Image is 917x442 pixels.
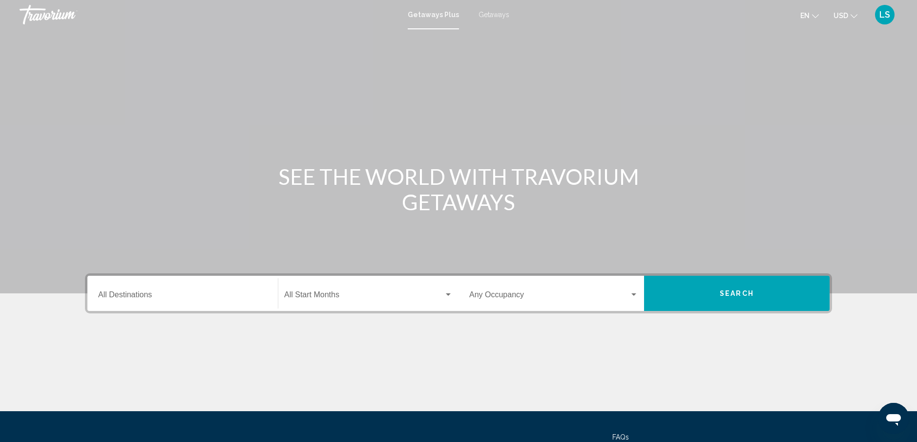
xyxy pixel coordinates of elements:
[275,164,642,215] h1: SEE THE WORLD WITH TRAVORIUM GETAWAYS
[879,10,890,20] span: LS
[479,11,509,19] a: Getaways
[872,4,897,25] button: User Menu
[20,5,398,24] a: Travorium
[408,11,459,19] a: Getaways Plus
[644,276,830,311] button: Search
[834,8,857,22] button: Change currency
[800,8,819,22] button: Change language
[87,276,830,311] div: Search widget
[834,12,848,20] span: USD
[612,433,629,441] a: FAQs
[878,403,909,434] iframe: Button to launch messaging window
[800,12,810,20] span: en
[720,290,754,298] span: Search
